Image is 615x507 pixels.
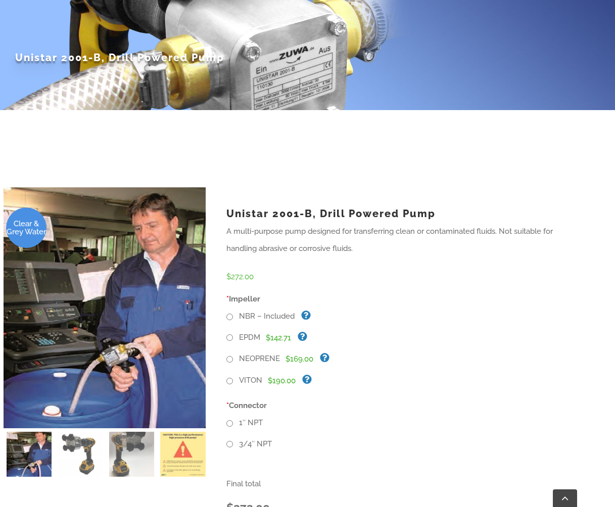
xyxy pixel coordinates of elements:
h1: Unistar 2001-B, Drill Powered Pump [226,195,580,223]
bdi: 272.00 [226,272,254,281]
span: $ [226,272,231,281]
span: 3/4″ NPT [235,439,272,448]
h1: Unistar 2001-B, Drill Powered Pump [15,37,600,65]
input: NBR – Included [226,314,233,320]
label: Connector [219,397,587,414]
input: 1″ NPT [226,420,233,427]
input: VITON [226,378,233,384]
img: 03c302_5a8054b788e043699c12b992adf83586_mv2_d_1512_2016_s_2-100x100.png [58,432,103,477]
span: VITON [235,376,262,385]
span: $190.00 [268,376,296,385]
input: EPDM [226,334,233,341]
img: zuwa-drill-pump-philadelphia-pa-100x100.jpg [7,432,52,477]
span: EPDM [235,333,260,342]
label: Impeller [219,290,587,308]
span: $169.00 [286,354,313,364]
span: NEOPRENE [235,354,280,363]
dt: Final total [226,475,580,492]
input: 3/4″ NPT [226,441,233,447]
input: NEOPRENE [226,356,233,363]
img: 03c302_b832741159d84e9a8e200e11b3ff0de1_mv2-100x100.jpg [160,432,205,477]
span: $142.71 [266,333,291,342]
span: NBR – Included [235,312,295,321]
span: Clear & Grey Water [6,220,46,236]
img: 03c302_c2591cd6c634422c800e29b072f8964b_mv2_d_1512_2016_s_2-100x100.png [109,432,154,477]
p: A multi-purpose pump designed for transferring clean or contaminated fluids. Not suitable for han... [226,223,580,257]
span: 1″ NPT [235,418,263,427]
